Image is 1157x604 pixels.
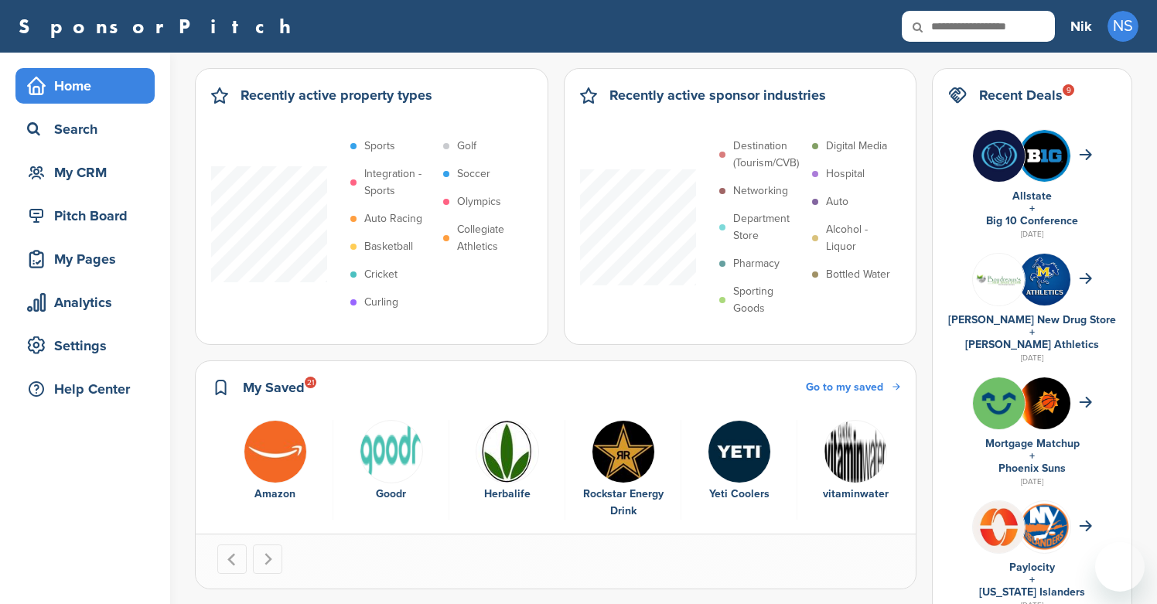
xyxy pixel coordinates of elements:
div: Amazon [225,486,325,503]
a: [PERSON_NAME] Athletics [965,338,1099,351]
a: + [1029,573,1035,586]
a: SponsorPitch [19,16,301,36]
a: Phoenix Suns [998,462,1066,475]
a: + [1029,326,1035,339]
span: NS [1108,11,1138,42]
h3: Nik [1070,15,1092,37]
img: Flurpgkm 400x400 [973,377,1025,429]
img: Data [476,420,539,483]
p: Sporting Goods [733,283,804,317]
p: Networking [733,183,788,200]
span: Go to my saved [806,380,883,394]
p: Alcohol - Liquor [826,221,897,255]
p: Department Store [733,210,804,244]
p: Cricket [364,266,398,283]
p: Pharmacy [733,255,780,272]
img: Goodr logo vcenter small [360,420,423,483]
h2: Recently active property types [241,84,432,106]
h2: Recently active sponsor industries [609,84,826,106]
div: My Pages [23,245,155,273]
p: Olympics [457,193,501,210]
div: Search [23,115,155,143]
a: Analytics [15,285,155,320]
p: Sports [364,138,395,155]
div: [DATE] [948,351,1116,365]
a: + [1029,449,1035,462]
a: + [1029,202,1035,215]
a: Help Center [15,371,155,407]
a: Go to my saved [806,379,900,396]
a: Amazon logo Amazon [225,420,325,503]
img: Eum25tej 400x400 [1019,130,1070,182]
a: My CRM [15,155,155,190]
a: Data Herbalife [457,420,557,503]
div: [DATE] [948,475,1116,489]
p: Bottled Water [826,266,890,283]
h2: Recent Deals [979,84,1063,106]
a: Search [15,111,155,147]
img: Lvn7baau 400x400 [708,420,771,483]
a: Vitamin water logo black vitaminwater [805,420,906,503]
h2: My Saved [243,377,305,398]
div: 21 [305,377,316,388]
div: Pitch Board [23,202,155,230]
div: vitaminwater [805,486,906,503]
img: Plbeo0ob 400x400 [973,501,1025,553]
img: Group 247 [973,254,1025,305]
a: Settings [15,328,155,363]
a: My Pages [15,241,155,277]
p: Golf [457,138,476,155]
a: Nik [1070,9,1092,43]
a: Mortgage Matchup [985,437,1080,450]
a: Allstate [1012,189,1052,203]
div: Herbalife [457,486,557,503]
p: Destination (Tourism/CVB) [733,138,804,172]
button: Go to last slide [217,544,247,574]
div: 3 of 6 [449,420,565,520]
div: 6 of 6 [797,420,913,520]
a: [US_STATE] Islanders [979,585,1085,599]
a: [PERSON_NAME] New Drug Store [948,313,1116,326]
p: Integration - Sports [364,166,435,200]
img: 70sdsdto 400x400 [1019,377,1070,429]
div: Analytics [23,288,155,316]
div: 9 [1063,84,1074,96]
a: Rockstar energy logo Rockstar Energy Drink [573,420,673,520]
img: Zebvxuqj 400x400 [1019,254,1070,305]
div: My CRM [23,159,155,186]
a: Lvn7baau 400x400 Yeti Coolers [689,420,789,503]
a: Pitch Board [15,198,155,234]
div: 4 of 6 [565,420,681,520]
div: Settings [23,332,155,360]
p: Soccer [457,166,490,183]
a: Goodr logo vcenter small Goodr [341,420,441,503]
p: Hospital [826,166,865,183]
img: Bi wggbs 400x400 [973,130,1025,182]
p: Basketball [364,238,413,255]
div: 2 of 6 [333,420,449,520]
div: Yeti Coolers [689,486,789,503]
div: Home [23,72,155,100]
div: [DATE] [948,227,1116,241]
p: Digital Media [826,138,887,155]
p: Collegiate Athletics [457,221,528,255]
p: Curling [364,294,398,311]
img: Open uri20141112 64162 1syu8aw?1415807642 [1019,502,1070,552]
div: 5 of 6 [681,420,797,520]
a: Home [15,68,155,104]
p: Auto Racing [364,210,422,227]
img: Amazon logo [244,420,307,483]
iframe: Button to launch messaging window [1095,542,1145,592]
img: Vitamin water logo black [824,420,887,483]
a: Big 10 Conference [986,214,1078,227]
p: Auto [826,193,848,210]
div: Help Center [23,375,155,403]
div: Rockstar Energy Drink [573,486,673,520]
div: Goodr [341,486,441,503]
button: Next slide [253,544,282,574]
img: Rockstar energy logo [592,420,655,483]
a: Paylocity [1009,561,1055,574]
div: 1 of 6 [217,420,333,520]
